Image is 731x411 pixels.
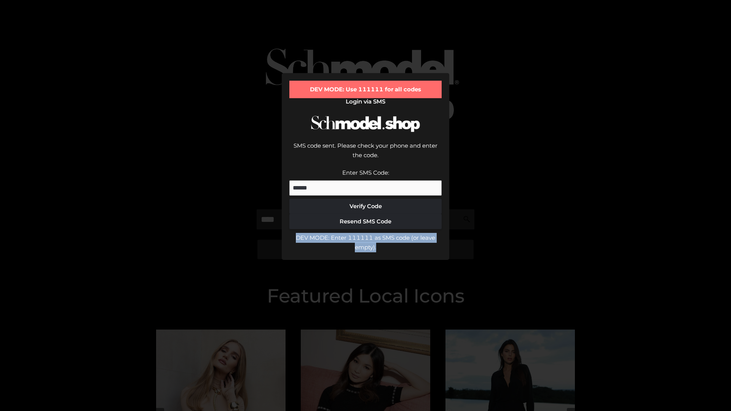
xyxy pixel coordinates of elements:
button: Verify Code [289,199,442,214]
label: Enter SMS Code: [342,169,389,176]
button: Resend SMS Code [289,214,442,229]
div: DEV MODE: Enter 111111 as SMS code (or leave empty). [289,233,442,252]
div: DEV MODE: Use 111111 for all codes [289,81,442,98]
h2: Login via SMS [289,98,442,105]
div: SMS code sent. Please check your phone and enter the code. [289,141,442,168]
img: Schmodel Logo [308,109,423,139]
